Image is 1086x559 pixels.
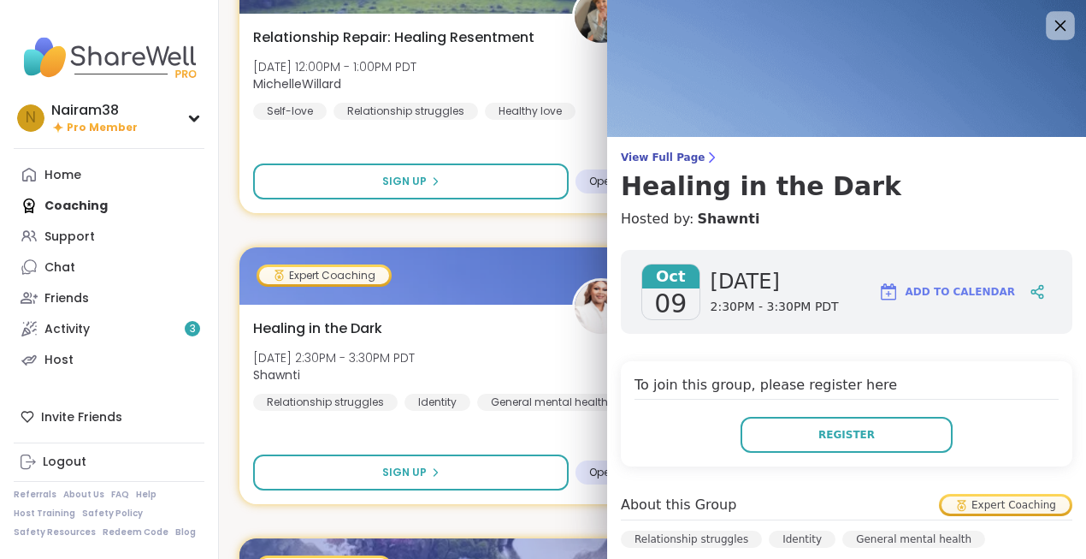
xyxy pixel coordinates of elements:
a: Shawnti [697,209,759,229]
a: Friends [14,282,204,313]
span: Add to Calendar [906,284,1015,300]
a: About Us [63,489,104,501]
a: Referrals [14,489,56,501]
div: General mental health [842,531,985,548]
button: Add to Calendar [871,271,1023,312]
span: 3 [190,322,196,336]
span: Relationship Repair: Healing Resentment [253,27,534,48]
a: Activity3 [14,313,204,344]
div: Expert Coaching [941,497,1070,514]
button: Register [741,417,953,453]
a: Home [14,159,204,190]
div: Relationship struggles [253,394,398,411]
span: 2:30PM - 3:30PM PDT [711,299,839,316]
a: Help [136,489,156,501]
a: View Full PageHealing in the Dark [621,151,1072,202]
span: 09 [654,288,687,319]
div: Healthy love [485,103,575,120]
div: Identity [404,394,470,411]
div: Expert Coaching [259,267,389,284]
div: General mental health [477,394,622,411]
span: Open [589,175,617,188]
div: Self-love [253,103,327,120]
div: Friends [44,290,89,307]
a: Redeem Code [103,526,168,538]
div: Chat [44,259,75,277]
b: MichelleWillard [253,75,341,92]
a: Chat [14,252,204,282]
h4: About this Group [621,495,736,515]
span: N [26,107,36,129]
img: ShareWell Logomark [878,282,899,302]
span: [DATE] [711,268,839,295]
img: Shawnti [575,281,628,334]
span: View Full Page [621,151,1072,164]
div: Logout [43,454,86,471]
button: Sign Up [253,455,569,491]
span: Register [818,427,875,443]
span: Pro Member [67,121,138,135]
span: Oct [642,265,699,288]
div: Activity [44,321,90,338]
h3: Healing in the Dark [621,171,1072,202]
a: Support [14,221,204,252]
span: Sign Up [382,174,427,189]
div: Relationship struggles [621,531,762,548]
h4: Hosted by: [621,209,1072,229]
span: Sign Up [382,465,427,480]
img: ShareWell Nav Logo [14,27,204,87]
a: Host Training [14,508,75,520]
div: Host [44,352,74,369]
a: Logout [14,447,204,478]
div: Nairam38 [51,101,138,120]
a: Blog [175,526,196,538]
div: Identity [769,531,835,548]
a: Safety Policy [82,508,143,520]
span: [DATE] 12:00PM - 1:00PM PDT [253,58,416,75]
div: Support [44,229,95,246]
a: Safety Resources [14,526,96,538]
a: FAQ [111,489,129,501]
b: Shawnti [253,366,300,384]
button: Sign Up [253,164,569,199]
div: Invite Friends [14,401,204,432]
div: Home [44,167,81,184]
div: Relationship struggles [333,103,478,120]
span: Open [589,466,617,479]
span: [DATE] 2:30PM - 3:30PM PDT [253,349,415,366]
a: Host [14,344,204,375]
h4: To join this group, please register here [634,375,1059,400]
span: Healing in the Dark [253,318,382,339]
